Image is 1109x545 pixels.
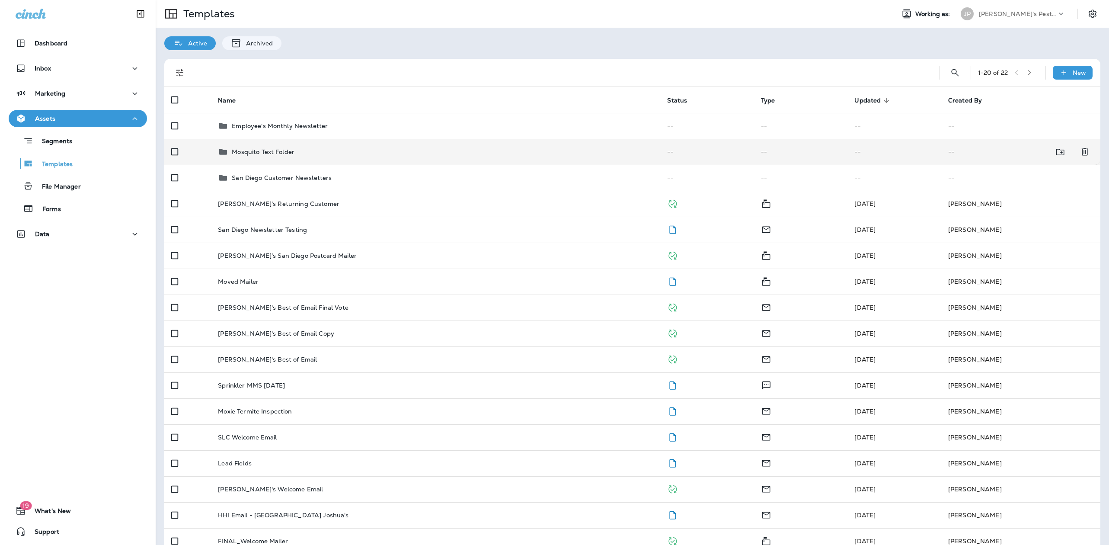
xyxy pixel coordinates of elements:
[941,295,1100,321] td: [PERSON_NAME]
[761,96,786,104] span: Type
[33,183,81,191] p: File Manager
[218,226,307,233] p: San Diego Newsletter Testing
[847,113,941,139] td: --
[218,252,357,259] p: [PERSON_NAME]’s San Diego Postcard Mailer
[915,10,952,18] span: Working as:
[33,138,72,146] p: Segments
[761,303,771,311] span: Email
[941,217,1100,243] td: [PERSON_NAME]
[218,278,259,285] p: Moved Mailer
[667,381,678,388] span: Draft
[854,278,876,285] span: Jason Munk
[180,7,235,20] p: Templates
[20,501,32,510] span: 19
[847,139,941,165] td: --
[9,154,147,173] button: Templates
[9,523,147,540] button: Support
[941,269,1100,295] td: [PERSON_NAME]
[667,96,698,104] span: Status
[232,122,328,129] p: Employee's Monthly Newsletter
[941,243,1100,269] td: [PERSON_NAME]
[26,528,59,539] span: Support
[660,139,754,165] td: --
[979,10,1057,17] p: [PERSON_NAME]'s Pest Control - [GEOGRAPHIC_DATA]
[218,200,339,207] p: [PERSON_NAME]'s Returning Customer
[667,303,678,311] span: Published
[941,372,1100,398] td: [PERSON_NAME]
[667,458,678,466] span: Draft
[854,407,876,415] span: Shannon Davis
[218,512,348,519] p: HHI Email - [GEOGRAPHIC_DATA] Joshua's
[946,64,964,81] button: Search Templates
[941,113,1100,139] td: --
[948,97,982,104] span: Created By
[218,408,292,415] p: Moxie Termite Inspection
[761,355,771,362] span: Email
[232,148,294,155] p: Mosquito Text Folder
[667,407,678,414] span: Draft
[667,199,678,207] span: Published
[1085,6,1100,22] button: Settings
[761,484,771,492] span: Email
[667,251,678,259] span: Published
[33,160,73,169] p: Templates
[854,537,876,545] span: J-P Scoville
[854,511,876,519] span: J-P Scoville
[35,231,50,237] p: Data
[941,424,1100,450] td: [PERSON_NAME]
[667,536,678,544] span: Published
[171,64,189,81] button: Filters
[660,165,754,191] td: --
[1073,69,1086,76] p: New
[941,321,1100,346] td: [PERSON_NAME]
[854,330,876,337] span: Shannon Davis
[9,502,147,519] button: 19What's New
[9,110,147,127] button: Assets
[1076,143,1093,161] button: Delete
[761,407,771,414] span: Email
[761,458,771,466] span: Email
[1051,143,1069,161] button: Move to folder
[854,252,876,260] span: Jason Munk
[941,191,1100,217] td: [PERSON_NAME]
[761,381,772,388] span: Text
[35,40,67,47] p: Dashboard
[9,131,147,150] button: Segments
[9,60,147,77] button: Inbox
[34,205,61,214] p: Forms
[9,225,147,243] button: Data
[854,97,881,104] span: Updated
[761,251,771,259] span: Mailer
[9,177,147,195] button: File Manager
[242,40,273,47] p: Archived
[35,115,55,122] p: Assets
[941,165,1100,191] td: --
[761,199,771,207] span: Mailer
[218,460,252,467] p: Lead Fields
[218,356,317,363] p: [PERSON_NAME]'s Best of Email
[667,97,687,104] span: Status
[35,65,51,72] p: Inbox
[667,484,678,492] span: Published
[667,225,678,233] span: Draft
[26,507,71,518] span: What's New
[218,304,348,311] p: [PERSON_NAME]'s Best of Email Final Vote
[854,381,876,389] span: Shannon Davis
[9,199,147,218] button: Forms
[184,40,207,47] p: Active
[941,139,1054,165] td: --
[978,69,1008,76] div: 1 - 20 of 22
[854,200,876,208] span: Jason Munk
[854,96,892,104] span: Updated
[667,277,678,285] span: Draft
[754,165,848,191] td: --
[218,97,236,104] span: Name
[761,225,771,233] span: Email
[941,502,1100,528] td: [PERSON_NAME]
[941,346,1100,372] td: [PERSON_NAME]
[667,355,678,362] span: Published
[9,35,147,52] button: Dashboard
[667,510,678,518] span: Draft
[948,96,993,104] span: Created By
[941,398,1100,424] td: [PERSON_NAME]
